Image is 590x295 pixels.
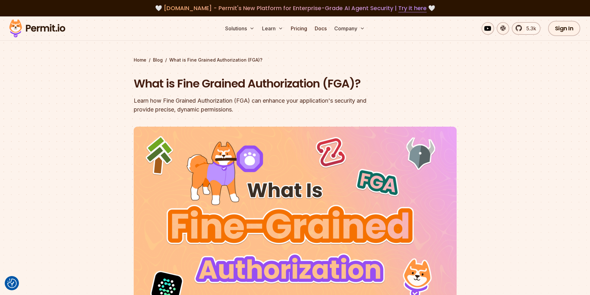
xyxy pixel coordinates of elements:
[6,18,68,39] img: Permit logo
[223,22,257,35] button: Solutions
[398,4,427,12] a: Try it here
[134,57,457,63] div: / /
[332,22,367,35] button: Company
[7,279,17,288] img: Revisit consent button
[312,22,329,35] a: Docs
[153,57,163,63] a: Blog
[548,21,581,36] a: Sign In
[523,25,536,32] span: 5.3k
[134,76,376,92] h1: What is Fine Grained Authorization (FGA)?
[260,22,286,35] button: Learn
[164,4,427,12] span: [DOMAIN_NAME] - Permit's New Platform for Enterprise-Grade AI Agent Security |
[15,4,575,13] div: 🤍 🤍
[134,96,376,114] div: Learn how Fine Grained Authorization (FGA) can enhance your application's security and provide pr...
[7,279,17,288] button: Consent Preferences
[134,57,146,63] a: Home
[512,22,540,35] a: 5.3k
[288,22,310,35] a: Pricing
